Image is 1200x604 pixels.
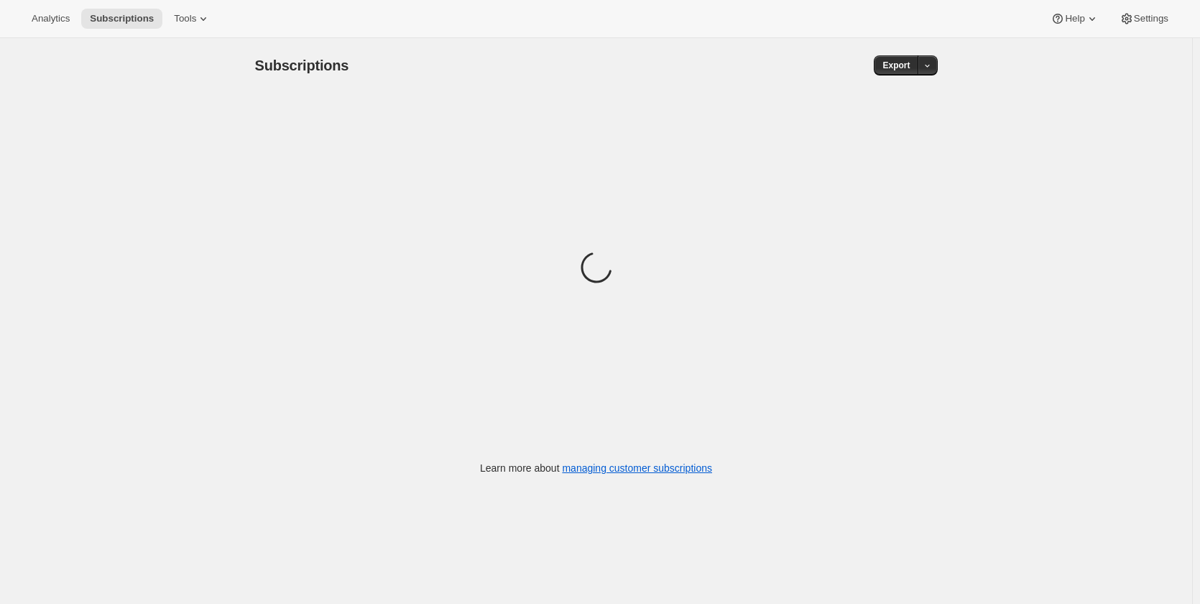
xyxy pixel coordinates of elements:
[23,9,78,29] button: Analytics
[165,9,219,29] button: Tools
[255,58,349,73] span: Subscriptions
[81,9,162,29] button: Subscriptions
[32,13,70,24] span: Analytics
[874,55,918,75] button: Export
[1065,13,1084,24] span: Help
[1134,13,1168,24] span: Settings
[480,461,712,475] p: Learn more about
[1042,9,1107,29] button: Help
[174,13,196,24] span: Tools
[1111,9,1177,29] button: Settings
[882,60,910,71] span: Export
[562,462,712,474] a: managing customer subscriptions
[90,13,154,24] span: Subscriptions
